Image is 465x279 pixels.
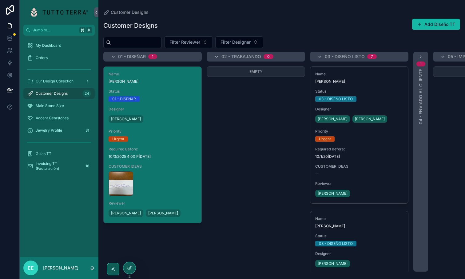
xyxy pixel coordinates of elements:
[315,72,403,77] span: Name
[36,103,64,108] span: Main Stone Size
[36,79,74,84] span: Our Design Collection
[118,54,146,60] span: 01 - DISEÑAR
[84,127,91,134] div: 31
[315,79,403,84] span: [PERSON_NAME]
[215,36,263,48] button: Select Button
[315,181,403,186] span: Reviewer
[87,28,92,33] span: K
[109,79,197,84] span: [PERSON_NAME]
[109,164,197,169] span: CUSTOMER IDEAS
[315,164,403,169] span: CUSTOMER IDEAS
[148,211,178,216] span: [PERSON_NAME]
[36,128,62,133] span: Jewelry Profile
[103,9,149,15] a: Customer Designs
[20,36,98,180] div: scrollable content
[28,264,34,272] span: EE
[319,136,331,142] div: Urgent
[310,66,408,204] a: Name[PERSON_NAME]Status03 - DISEÑO LISTODesigner[PERSON_NAME][PERSON_NAME]PriorityUrgentRequired ...
[315,216,403,221] span: Name
[111,9,149,15] span: Customer Designs
[418,69,424,124] span: 04 - ENVIADO AL CLIENTE
[103,66,202,223] a: Name[PERSON_NAME]Status01 - DISEÑARDesigner[PERSON_NAME]PriorityUrgentRequired Before:10/3/2025 4...
[315,147,403,152] span: Required Before:
[43,265,78,271] p: [PERSON_NAME]
[152,54,153,59] div: 1
[23,40,95,51] a: My Dashboard
[412,19,460,30] button: Add Diseño TT
[109,89,197,94] span: Status
[109,201,197,206] span: Reviewer
[221,39,251,45] span: Filter Designer
[23,76,95,87] a: Our Design Collection
[36,91,68,96] span: Customer Designs
[371,54,373,59] div: 7
[315,233,403,238] span: Status
[83,90,91,97] div: 24
[33,28,77,33] span: Jump to...
[315,171,319,176] span: --
[30,7,88,17] img: App logo
[315,89,403,94] span: Status
[315,251,403,256] span: Designer
[23,88,95,99] a: Customer Designs24
[36,43,61,48] span: My Dashboard
[112,136,124,142] div: Urgent
[318,261,348,266] span: [PERSON_NAME]
[109,147,197,152] span: Required Before:
[325,54,365,60] span: 03 - DISEÑO LISTO
[23,25,95,36] button: Jump to...K
[36,116,69,121] span: Accent Gemstones
[164,36,213,48] button: Select Button
[109,129,197,134] span: Priority
[109,154,197,159] span: 10/3/2025 4:00 P[DATE]
[23,161,95,172] a: Invoicing TT (Facturación)18
[355,117,385,122] span: [PERSON_NAME]
[249,69,262,74] span: Empty
[23,148,95,159] a: Guias TT
[112,96,136,102] div: 01 - DISEÑAR
[318,117,348,122] span: [PERSON_NAME]
[23,113,95,124] a: Accent Gemstones
[319,241,353,246] div: 03 - DISEÑO LISTO
[23,100,95,111] a: Main Stone Size
[109,107,197,112] span: Designer
[318,191,348,196] span: [PERSON_NAME]
[36,151,51,156] span: Guias TT
[221,54,261,60] span: 02 - TRABAJANDO
[84,162,91,170] div: 18
[420,62,422,66] div: 1
[315,129,403,134] span: Priority
[319,96,353,102] div: 03 - DISEÑO LISTO
[36,55,48,60] span: Orders
[36,161,81,171] span: Invoicing TT (Facturación)
[169,39,200,45] span: Filter Reviewer
[23,52,95,63] a: Orders
[109,72,197,77] span: Name
[267,54,270,59] div: 0
[111,211,141,216] span: [PERSON_NAME]
[103,21,158,30] h1: Customer Designs
[315,224,403,229] span: [PERSON_NAME]
[111,117,141,122] span: [PERSON_NAME]
[23,125,95,136] a: Jewelry Profile31
[315,154,403,159] span: 10/1/20[DATE]
[315,107,403,112] span: Designer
